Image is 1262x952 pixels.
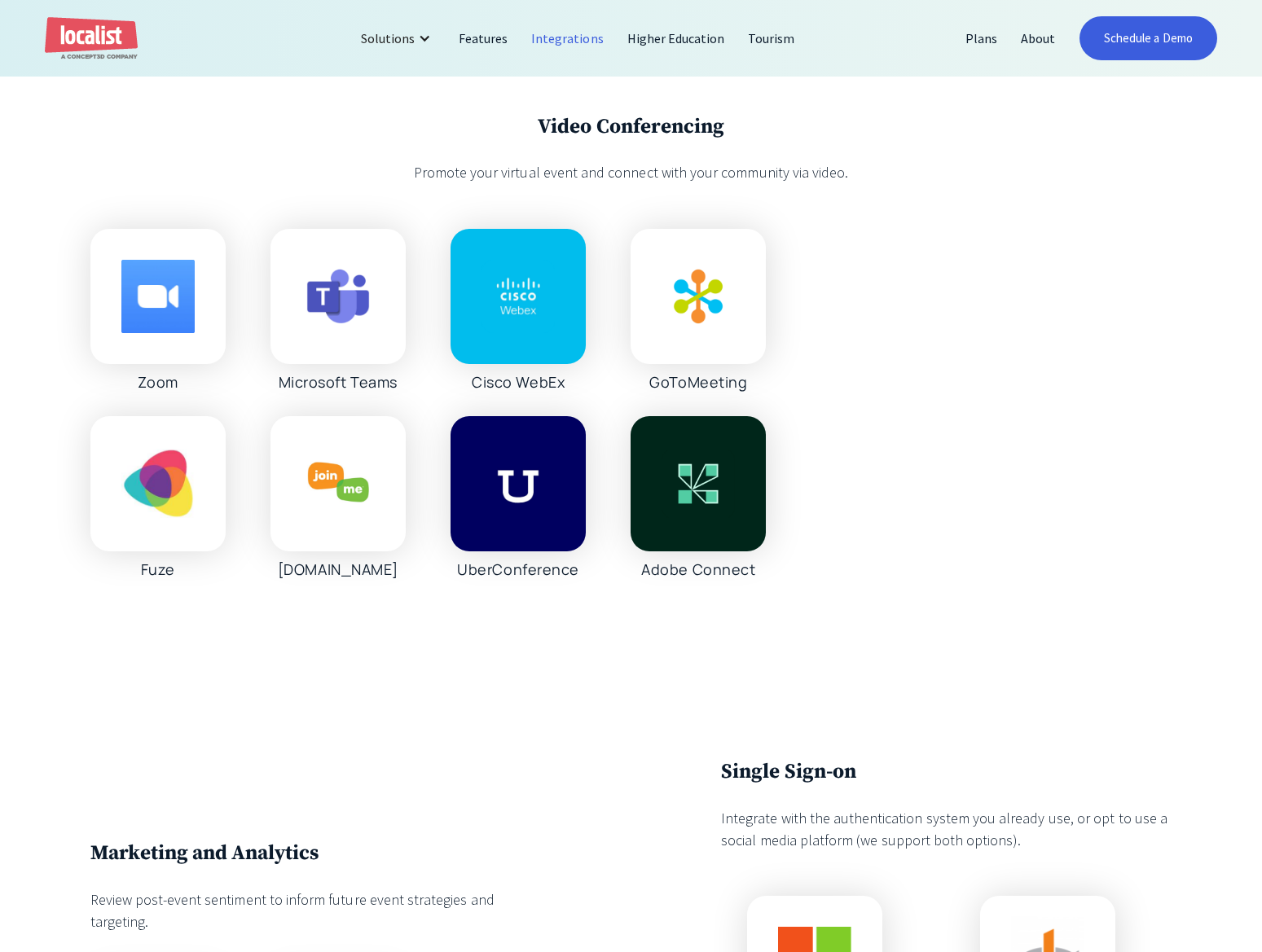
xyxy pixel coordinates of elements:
[1080,16,1217,60] a: Schedule a Demo
[278,559,398,579] div: [DOMAIN_NAME]
[721,807,1172,851] div: Integrate with the authentication system you already use, or opt to use a social media platform (...
[649,372,747,392] div: GoToMeeting
[90,888,541,932] div: Review post-event sentiment to inform future event strategies and targeting.
[954,19,1009,58] a: Plans
[472,372,565,392] div: Cisco WebEx
[447,19,520,58] a: Features
[138,372,178,392] div: Zoom
[361,114,902,139] h3: Video Conferencing
[279,372,398,392] div: Microsoft Teams
[616,19,737,58] a: Higher Education
[349,19,447,58] div: Solutions
[457,559,579,579] div: UberConference
[141,559,175,579] div: Fuze
[90,840,541,866] h3: Marketing and Analytics
[45,17,138,60] a: home
[641,559,755,579] div: Adobe Connect
[361,161,902,183] div: Promote your virtual event and connect with your community via video.
[361,29,415,48] div: Solutions
[737,19,807,58] a: Tourism
[520,19,615,58] a: Integrations
[1009,19,1067,58] a: About
[721,759,1172,784] h3: Single Sign-on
